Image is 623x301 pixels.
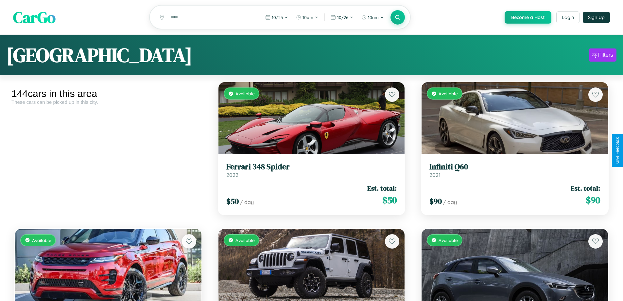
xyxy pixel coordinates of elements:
[598,52,613,58] div: Filters
[556,11,580,23] button: Login
[443,199,457,205] span: / day
[367,183,397,193] span: Est. total:
[235,91,255,96] span: Available
[11,88,205,99] div: 144 cars in this area
[13,7,56,28] span: CarGo
[589,48,616,62] button: Filters
[382,194,397,207] span: $ 50
[272,15,283,20] span: 10 / 25
[293,12,322,23] button: 10am
[571,183,600,193] span: Est. total:
[235,237,255,243] span: Available
[429,172,441,178] span: 2021
[240,199,254,205] span: / day
[226,172,238,178] span: 2022
[358,12,387,23] button: 10am
[262,12,291,23] button: 10/25
[583,12,610,23] button: Sign Up
[429,196,442,207] span: $ 90
[303,15,313,20] span: 10am
[226,162,397,172] h3: Ferrari 348 Spider
[439,91,458,96] span: Available
[429,162,600,172] h3: Infiniti Q60
[226,162,397,178] a: Ferrari 348 Spider2022
[7,42,192,68] h1: [GEOGRAPHIC_DATA]
[368,15,379,20] span: 10am
[505,11,551,24] button: Become a Host
[586,194,600,207] span: $ 90
[615,137,620,164] div: Give Feedback
[11,99,205,105] div: These cars can be picked up in this city.
[327,12,357,23] button: 10/26
[429,162,600,178] a: Infiniti Q602021
[439,237,458,243] span: Available
[337,15,348,20] span: 10 / 26
[32,237,51,243] span: Available
[226,196,239,207] span: $ 50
